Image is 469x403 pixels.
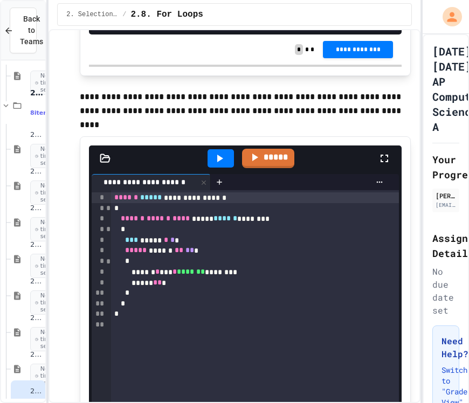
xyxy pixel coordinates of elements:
span: 2.7. While Loops [30,350,43,359]
span: 2.6. Comparing Boolean Expressions ([PERSON_NAME] Laws) [30,314,43,323]
div: No due date set [432,265,459,317]
span: No time set [30,254,62,279]
span: 2.8. For Loops [130,8,203,21]
span: 2.3. if Statements [30,204,43,213]
span: 2.2. Boolean Expressions [30,167,43,176]
span: 2.1. Algorithms with Selection and Repetition [30,130,43,140]
span: No time set [30,327,62,352]
span: 2. Selection and Iteration [30,88,43,98]
span: No time set [30,290,62,315]
span: 2.5. Compound Boolean Expressions [30,277,43,286]
span: No time set [30,180,62,205]
h2: Your Progress [432,152,459,182]
div: My Account [431,4,465,29]
span: No time set [30,71,62,95]
span: 2.4. Nested if Statements [30,240,43,249]
span: 8 items [30,109,53,116]
button: Back to Teams [10,8,37,53]
span: / [122,10,126,19]
span: 2. Selection and Iteration [66,10,118,19]
span: Back to Teams [20,13,43,47]
span: 2.8. For Loops [30,387,43,396]
span: No time set [30,144,62,169]
h2: Assignment Details [432,231,459,261]
h3: Need Help? [442,335,450,360]
span: No time set [30,217,62,242]
span: No time set [30,364,62,388]
div: [EMAIL_ADDRESS][DOMAIN_NAME] [436,201,456,209]
div: [PERSON_NAME] [436,191,456,200]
